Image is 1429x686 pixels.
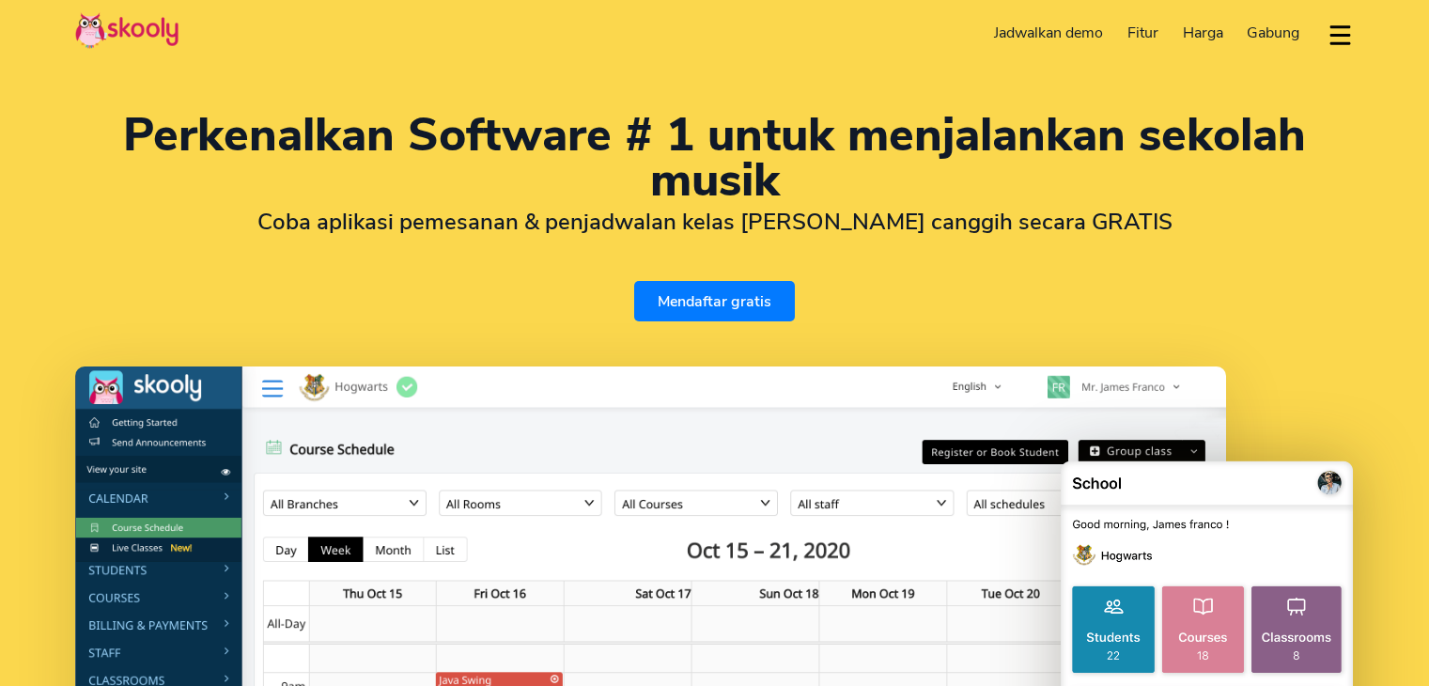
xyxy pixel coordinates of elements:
[75,208,1354,236] h2: Coba aplikasi pemesanan & penjadwalan kelas [PERSON_NAME] canggih secara GRATIS
[1235,18,1312,48] a: Gabung
[1183,23,1223,43] span: Harga
[1115,18,1171,48] a: Fitur
[75,12,179,49] img: Skooly
[1247,23,1299,43] span: Gabung
[1171,18,1235,48] a: Harga
[983,18,1116,48] a: Jadwalkan demo
[634,281,795,321] a: Mendaftar gratis
[1327,13,1354,56] button: dropdown menu
[75,113,1354,203] h1: Perkenalkan Software # 1 untuk menjalankan sekolah musik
